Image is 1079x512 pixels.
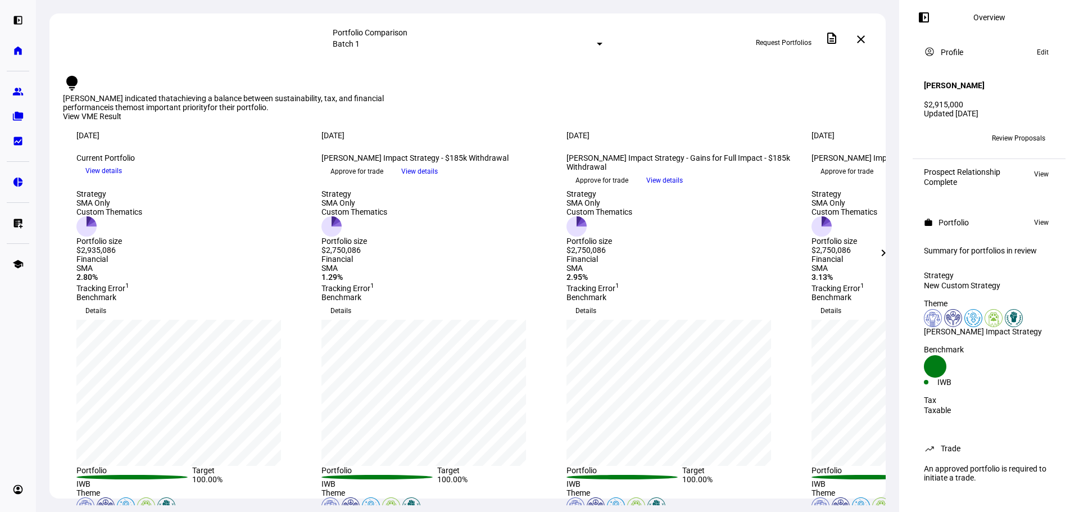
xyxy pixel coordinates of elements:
[1028,216,1054,229] button: View
[811,189,877,198] div: Strategy
[854,33,868,46] mat-icon: close
[924,281,1054,290] div: New Custom Strategy
[392,163,447,180] button: View details
[76,488,308,497] div: Theme
[924,109,1054,118] div: Updated [DATE]
[973,13,1005,22] div: Overview
[76,255,308,264] div: Financial
[820,302,841,320] span: Details
[1028,167,1054,181] button: View
[924,345,1054,354] div: Benchmark
[76,479,192,488] div: IWB
[566,488,798,497] div: Theme
[566,153,798,171] div: [PERSON_NAME] Impact Strategy - Gains for Full Impact - $185k Withdrawal
[63,112,872,122] div: View VME Result
[12,111,24,122] eth-mat-symbol: folder_copy
[964,309,982,327] img: womensRights.colored.svg
[566,171,637,189] button: Approve for trade
[811,488,1043,497] div: Theme
[811,153,1043,162] div: [PERSON_NAME] Impact Strategy - Tax Aware - $185k Withdrawal
[811,264,1043,273] div: SMA
[12,45,24,56] eth-mat-symbol: home
[76,198,142,207] div: SMA Only
[76,246,142,255] div: $2,935,086
[321,293,553,302] div: Benchmark
[566,264,798,273] div: SMA
[76,284,129,293] span: Tracking Error
[747,34,820,52] button: Request Portfolios
[330,162,383,180] span: Approve for trade
[566,189,632,198] div: Strategy
[566,273,798,282] div: 2.95%
[125,282,129,289] sup: 1
[12,218,24,229] eth-mat-symbol: list_alt_add
[637,172,692,189] button: View details
[928,134,937,142] span: DK
[615,282,619,289] sup: 1
[811,293,1043,302] div: Benchmark
[76,264,308,273] div: SMA
[811,466,927,475] div: Portfolio
[76,189,142,198] div: Strategy
[401,163,438,180] span: View details
[321,198,387,207] div: SMA Only
[76,207,142,216] div: Custom Thematics
[321,237,387,246] div: Portfolio size
[646,172,683,189] span: View details
[566,302,605,320] button: Details
[321,264,553,273] div: SMA
[321,302,360,320] button: Details
[820,162,873,180] span: Approve for trade
[7,80,29,103] a: group
[76,320,281,466] div: chart, 1 series
[924,327,1054,336] div: [PERSON_NAME] Impact Strategy
[566,320,771,466] div: chart, 1 series
[566,131,798,140] div: [DATE]
[192,466,308,475] div: Target
[76,273,308,282] div: 2.80%
[682,466,798,475] div: Target
[924,443,935,454] mat-icon: trending_up
[7,39,29,62] a: home
[321,273,553,282] div: 1.29%
[333,28,602,37] div: Portfolio Comparison
[63,74,81,92] mat-icon: lightbulb
[321,320,526,466] div: chart, 1 series
[566,255,798,264] div: Financial
[924,178,1000,187] div: Complete
[437,466,553,475] div: Target
[811,302,850,320] button: Details
[941,48,963,57] div: Profile
[825,31,838,45] mat-icon: description
[321,189,387,198] div: Strategy
[575,302,596,320] span: Details
[76,131,308,140] div: [DATE]
[924,246,1054,255] div: Summary for portfolios in review
[985,309,1003,327] img: animalWelfare.colored.svg
[924,218,933,227] mat-icon: work
[321,466,437,475] div: Portfolio
[756,34,811,52] span: Request Portfolios
[12,176,24,188] eth-mat-symbol: pie_chart
[924,167,1000,176] div: Prospect Relationship
[76,302,115,320] button: Details
[811,284,864,293] span: Tracking Error
[76,166,131,175] a: View details
[924,442,1054,455] eth-panel-overview-card-header: Trade
[924,299,1054,308] div: Theme
[321,207,387,216] div: Custom Thematics
[937,378,989,387] div: IWB
[811,273,1043,282] div: 3.13%
[321,131,553,140] div: [DATE]
[924,46,1054,59] eth-panel-overview-card-header: Profile
[566,479,682,488] div: IWB
[330,302,351,320] span: Details
[983,129,1054,147] button: Review Proposals
[76,153,308,162] div: Current Portfolio
[917,460,1061,487] div: An approved portfolio is required to initiate a trade.
[321,479,437,488] div: IWB
[924,81,985,90] h4: [PERSON_NAME]
[566,198,632,207] div: SMA Only
[945,134,954,142] span: CG
[944,309,962,327] img: humanRights.colored.svg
